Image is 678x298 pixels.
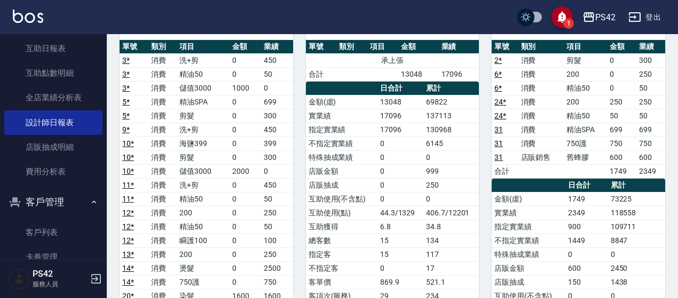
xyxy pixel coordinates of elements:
[306,95,377,109] td: 金額(虛)
[177,136,230,150] td: 海鹽399
[120,40,148,54] th: 單號
[492,233,565,247] td: 不指定實業績
[177,40,230,54] th: 項目
[608,275,665,289] td: 1438
[306,275,377,289] td: 客單價
[423,178,479,192] td: 250
[261,136,293,150] td: 399
[377,220,423,233] td: 6.8
[261,261,293,275] td: 2500
[230,123,261,136] td: 0
[4,188,103,216] button: 客戶管理
[377,82,423,95] th: 日合計
[306,40,479,82] table: a dense table
[518,136,564,150] td: 消費
[4,245,103,269] a: 卡券管理
[230,40,261,54] th: 金額
[177,247,230,261] td: 200
[177,123,230,136] td: 洗+剪
[177,109,230,123] td: 剪髮
[636,40,665,54] th: 業績
[148,247,177,261] td: 消費
[518,53,564,67] td: 消費
[492,164,518,178] td: 合計
[398,67,439,81] td: 13048
[377,109,423,123] td: 17096
[607,81,636,95] td: 0
[608,206,665,220] td: 118558
[564,53,607,67] td: 剪髮
[518,150,564,164] td: 店販銷售
[423,82,479,95] th: 累計
[423,206,479,220] td: 406.7/12201
[177,220,230,233] td: 精油50
[564,40,607,54] th: 項目
[564,123,607,136] td: 精油SPA
[177,81,230,95] td: 儲值3000
[177,233,230,247] td: 瞬護100
[565,220,608,233] td: 900
[261,109,293,123] td: 300
[565,179,608,192] th: 日合計
[636,81,665,95] td: 50
[177,275,230,289] td: 750護
[148,206,177,220] td: 消費
[261,95,293,109] td: 699
[439,67,479,81] td: 17096
[148,233,177,247] td: 消費
[306,178,377,192] td: 店販抽成
[565,192,608,206] td: 1749
[624,7,665,27] button: 登出
[492,247,565,261] td: 特殊抽成業績
[230,53,261,67] td: 0
[607,150,636,164] td: 600
[423,150,479,164] td: 0
[177,164,230,178] td: 儲值3000
[261,53,293,67] td: 450
[148,275,177,289] td: 消費
[636,95,665,109] td: 250
[607,109,636,123] td: 50
[564,109,607,123] td: 精油50
[377,136,423,150] td: 0
[33,269,87,279] h5: PS42
[551,6,573,28] button: save
[492,40,518,54] th: 單號
[518,109,564,123] td: 消費
[230,109,261,123] td: 0
[4,85,103,110] a: 全店業績分析表
[423,192,479,206] td: 0
[230,206,261,220] td: 0
[608,233,665,247] td: 8847
[177,261,230,275] td: 燙髮
[608,192,665,206] td: 73225
[377,123,423,136] td: 17096
[565,247,608,261] td: 0
[177,95,230,109] td: 精油SPA
[564,150,607,164] td: 舊蜂膠
[148,150,177,164] td: 消費
[4,61,103,85] a: 互助點數明細
[177,53,230,67] td: 洗+剪
[518,123,564,136] td: 消費
[148,178,177,192] td: 消費
[565,233,608,247] td: 1449
[306,220,377,233] td: 互助獲得
[518,81,564,95] td: 消費
[230,220,261,233] td: 0
[306,67,337,81] td: 合計
[33,279,87,289] p: 服務人員
[261,220,293,233] td: 50
[261,275,293,289] td: 750
[230,164,261,178] td: 2000
[306,206,377,220] td: 互助使用(點)
[4,110,103,135] a: 設計師日報表
[177,150,230,164] td: 剪髮
[230,178,261,192] td: 0
[607,136,636,150] td: 750
[261,192,293,206] td: 50
[565,206,608,220] td: 2349
[565,261,608,275] td: 600
[177,67,230,81] td: 精油50
[148,53,177,67] td: 消費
